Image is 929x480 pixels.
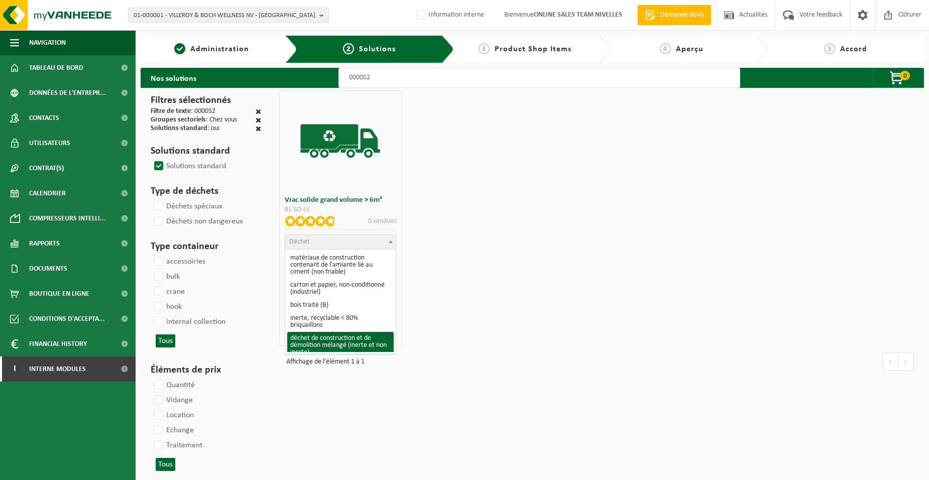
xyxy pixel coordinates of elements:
[152,423,194,438] label: Echange
[772,43,919,55] a: 5Accord
[660,43,671,54] span: 4
[151,239,261,254] h3: Type containeur
[29,80,106,105] span: Données de l'entrepr...
[479,43,490,54] span: 3
[840,45,867,53] span: Accord
[156,458,175,471] button: Tous
[29,105,59,131] span: Contacts
[152,254,205,269] label: accessoiries
[368,216,396,226] p: 0 vendues
[359,45,396,53] span: Solutions
[151,184,261,199] h3: Type de déchets
[134,8,315,23] span: 01-000001 - VILLEROY & BOCH WELLNESS NV - [GEOGRAPHIC_DATA]
[152,299,182,314] label: hook
[151,125,207,132] span: Solutions standard
[298,98,383,184] img: BL-SO-LV
[414,8,484,23] label: Information interne
[343,43,354,54] span: 2
[824,43,835,54] span: 5
[29,55,83,80] span: Tableau de bord
[495,45,571,53] span: Product Shop Items
[151,108,215,116] div: : 000052
[152,393,193,408] label: Vidange
[151,93,261,108] h3: Filtres sélectionnés
[459,43,591,55] a: 3Product Shop Items
[29,30,66,55] span: Navigation
[151,363,261,378] h3: Éléments de prix
[151,107,191,115] span: Filtre de texte
[29,256,67,281] span: Documents
[29,331,87,356] span: Financial History
[900,71,910,80] span: 0
[151,116,237,125] div: : Chez vous
[152,214,243,229] label: Déchets non dangereux
[152,159,226,174] label: Solutions standard
[151,116,206,124] span: Groupes sectoriels
[287,279,393,299] li: carton et papier, non-conditionné (industriel)
[29,131,70,156] span: Utilisateurs
[287,332,393,359] li: déchet de construction et de démolition mélangé (inerte et non inerte)
[658,10,706,20] span: Demande devis
[29,281,89,306] span: Boutique en ligne
[534,11,622,19] strong: ONLINE SALES TEAM NIVELLES
[338,68,740,88] input: Chercher
[152,314,225,329] label: internal collection
[29,231,60,256] span: Rapports
[287,299,393,312] li: bois traité (B)
[305,43,434,55] a: 2Solutions
[152,408,194,423] label: Location
[287,252,393,279] li: matériaux de construction contenant de l'amiante lié au ciment (non friable)
[285,196,396,204] h3: Vrac solide grand volume > 6m³
[152,199,222,214] label: Déchets spéciaux
[873,68,923,88] button: 0
[29,156,64,181] span: Contrat(s)
[151,144,261,159] h3: Solutions standard
[289,238,310,246] span: Déchet
[156,334,175,347] button: Tous
[10,356,19,382] span: I
[190,45,249,53] span: Administration
[29,306,105,331] span: Conditions d'accepta...
[174,43,185,54] span: 1
[285,206,396,213] div: BL-SO-LV
[146,43,277,55] a: 1Administration
[29,181,66,206] span: Calendrier
[676,45,704,53] span: Aperçu
[29,356,86,382] span: Interne modules
[152,284,185,299] label: crane
[152,269,180,284] label: bulk
[29,206,106,231] span: Compresseurs intelli...
[128,8,329,23] button: 01-000001 - VILLEROY & BOCH WELLNESS NV - [GEOGRAPHIC_DATA]
[637,5,711,25] a: Demande devis
[281,353,365,371] div: Affichage de l'élément 1 à 1
[616,43,747,55] a: 4Aperçu
[152,438,202,453] label: Traitement
[287,312,393,332] li: inerte, recyclable < 80% briquaillons
[152,378,195,393] label: Quantité
[141,68,206,88] h2: Nos solutions
[151,125,219,134] div: : oui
